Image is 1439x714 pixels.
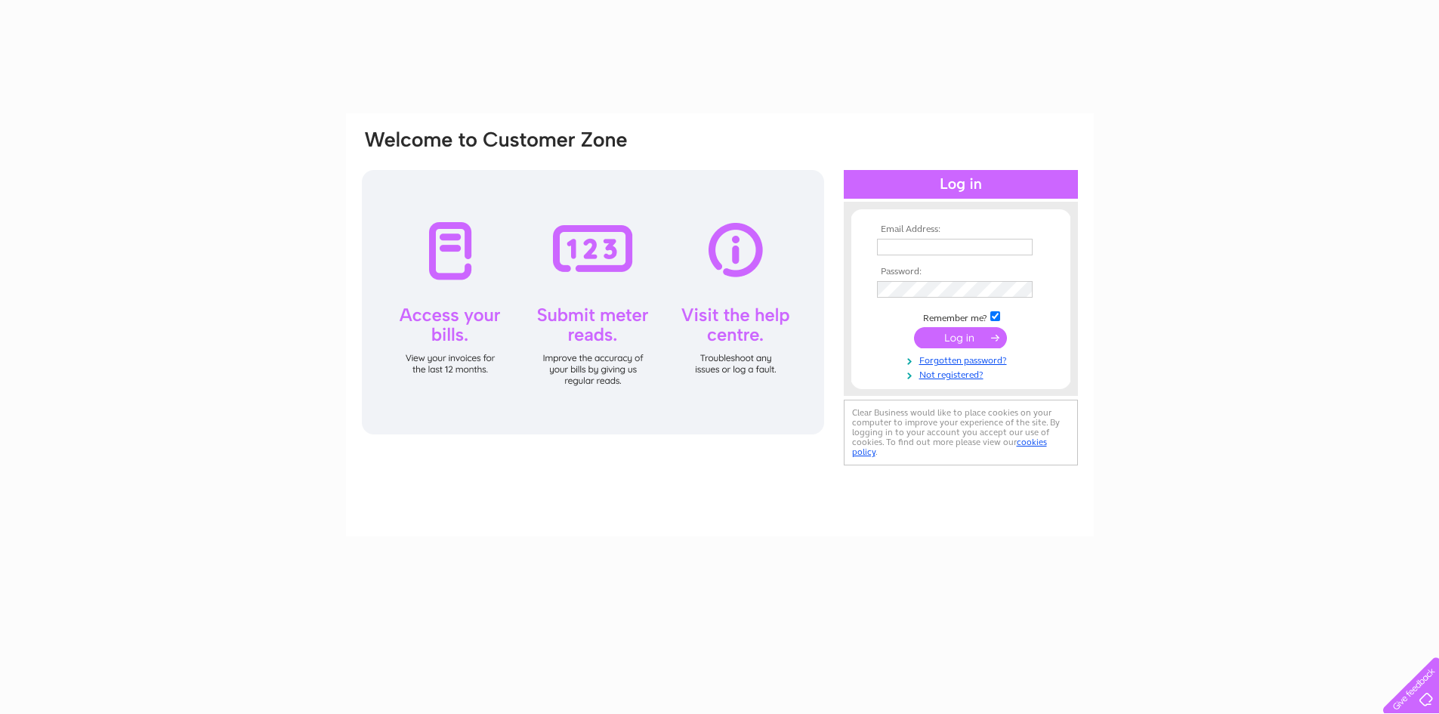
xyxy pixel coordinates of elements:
[873,267,1048,277] th: Password:
[914,327,1007,348] input: Submit
[873,224,1048,235] th: Email Address:
[877,366,1048,381] a: Not registered?
[873,309,1048,324] td: Remember me?
[877,352,1048,366] a: Forgotten password?
[844,400,1078,465] div: Clear Business would like to place cookies on your computer to improve your experience of the sit...
[852,437,1047,457] a: cookies policy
